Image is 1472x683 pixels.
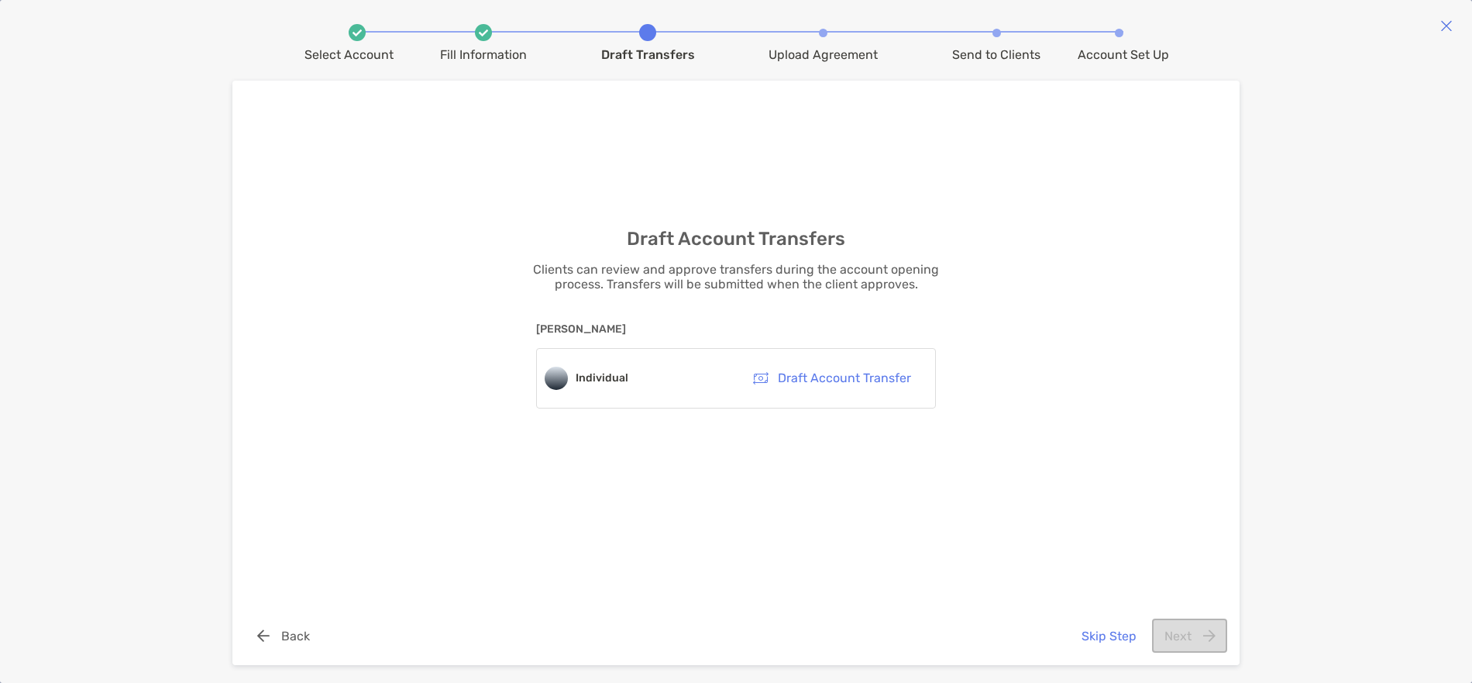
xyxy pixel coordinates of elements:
[769,47,878,62] div: Upload Agreement
[257,630,270,642] img: button icon
[576,371,628,385] strong: Individual
[440,47,527,62] div: Fill Information
[1078,47,1169,62] div: Account Set Up
[545,367,568,390] img: companyLogo
[601,47,695,62] div: Draft Transfers
[245,619,322,653] button: Back
[510,262,963,291] p: Clients can review and approve transfers during the account opening process. Transfers will be su...
[741,361,923,395] button: Draft Account Transfer
[479,29,488,36] img: white check
[304,47,394,62] div: Select Account
[536,323,936,336] span: [PERSON_NAME]
[353,29,362,36] img: white check
[1440,19,1453,32] img: close modal
[952,47,1040,62] div: Send to Clients
[1069,619,1148,653] button: Skip Step
[627,228,845,250] h3: Draft Account Transfers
